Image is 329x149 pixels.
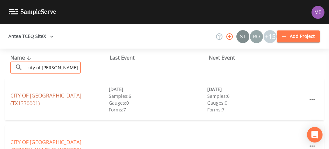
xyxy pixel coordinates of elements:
button: Antea TCEQ SiteX [6,30,56,42]
div: +15 [264,30,277,43]
div: Samples: 6 [207,93,306,99]
div: Forms: 7 [207,106,306,113]
div: Rodolfo Ramirez [250,30,263,43]
input: Search Projects [25,62,81,74]
div: Gauges: 0 [207,99,306,106]
div: Open Intercom Messenger [307,127,323,143]
img: c0670e89e469b6405363224a5fca805c [236,30,249,43]
button: Add Project [277,30,320,42]
a: CITY OF [GEOGRAPHIC_DATA] (TX1330001) [10,92,81,107]
div: Last Event [110,54,209,62]
div: Next Event [209,54,308,62]
div: Stan Porter [236,30,250,43]
div: [DATE] [207,86,306,93]
img: 7e5c62b91fde3b9fc00588adc1700c9a [250,30,263,43]
img: logo [9,9,56,15]
img: d4d65db7c401dd99d63b7ad86343d265 [312,6,324,19]
div: Gauges: 0 [109,99,207,106]
div: [DATE] [109,86,207,93]
div: Samples: 6 [109,93,207,99]
span: Name [10,54,33,61]
div: Forms: 7 [109,106,207,113]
